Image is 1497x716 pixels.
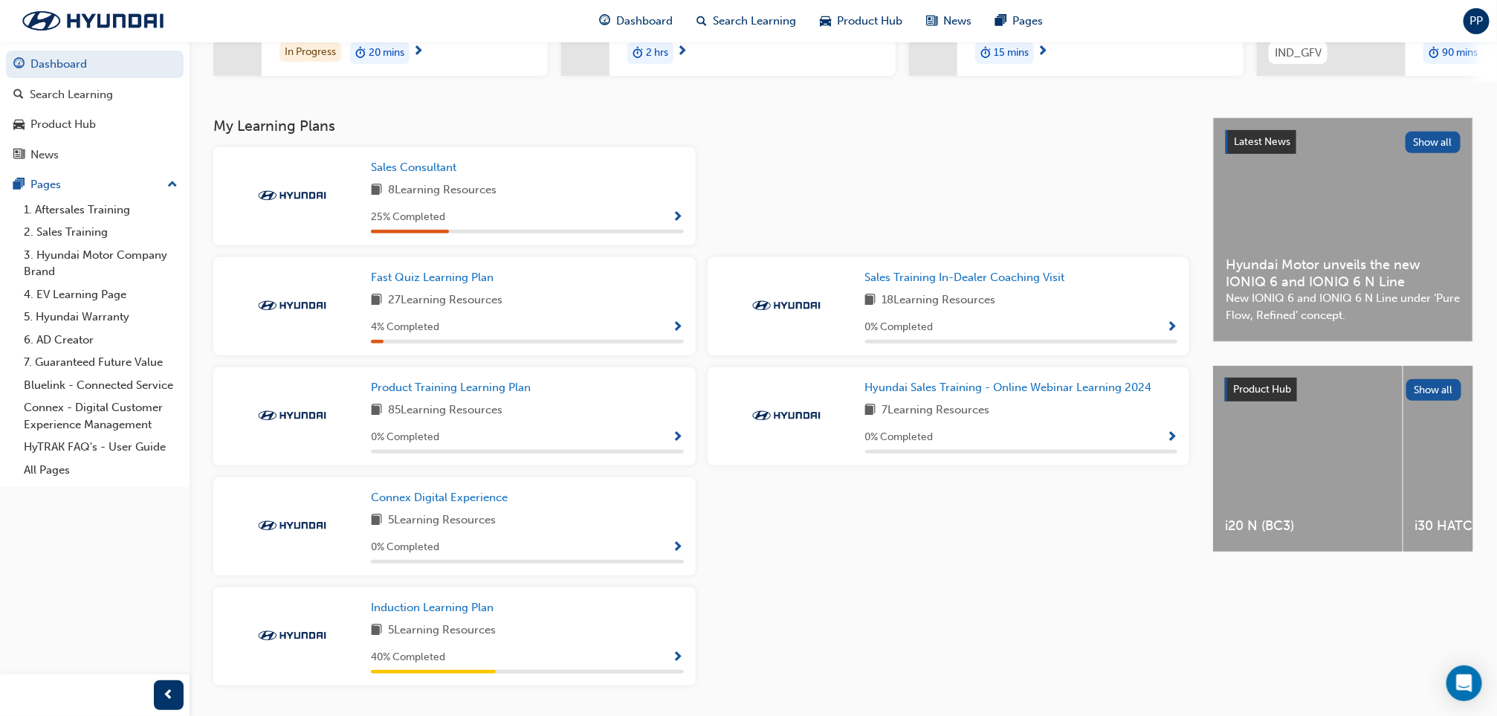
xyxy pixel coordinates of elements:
[30,116,96,133] div: Product Hub
[279,42,341,62] div: In Progress
[18,459,184,482] a: All Pages
[18,351,184,374] a: 7. Guaranteed Future Value
[914,6,983,36] a: news-iconNews
[1446,665,1482,701] div: Open Intercom Messenger
[865,429,934,446] span: 0 % Completed
[167,175,178,195] span: up-icon
[6,111,184,138] a: Product Hub
[983,6,1055,36] a: pages-iconPages
[1226,290,1461,323] span: New IONIQ 6 and IONIQ 6 N Line under ‘Pure Flow, Refined’ concept.
[388,622,496,640] span: 5 Learning Resources
[1166,431,1177,445] span: Show Progress
[371,599,499,616] a: Induction Learning Plan
[1234,135,1290,148] span: Latest News
[6,51,184,78] a: Dashboard
[1486,45,1497,59] span: next-icon
[1406,379,1462,401] button: Show all
[13,118,25,132] span: car-icon
[18,221,184,244] a: 2. Sales Training
[371,319,439,336] span: 4 % Completed
[6,141,184,169] a: News
[388,512,496,530] span: 5 Learning Resources
[1442,45,1478,62] span: 90 mins
[18,436,184,459] a: HyTRAK FAQ's - User Guide
[1225,517,1391,535] span: i20 N (BC3)
[13,149,25,162] span: news-icon
[943,13,971,30] span: News
[164,686,175,705] span: prev-icon
[837,13,902,30] span: Product Hub
[413,45,424,59] span: next-icon
[18,244,184,283] a: 3. Hyundai Motor Company Brand
[371,491,508,504] span: Connex Digital Experience
[6,48,184,171] button: DashboardSearch LearningProduct HubNews
[673,428,684,447] button: Show Progress
[30,146,59,164] div: News
[371,159,462,176] a: Sales Consultant
[980,44,991,63] span: duration-icon
[371,622,382,640] span: book-icon
[371,269,499,286] a: Fast Quiz Learning Plan
[1213,117,1473,342] a: Latest NewsShow allHyundai Motor unveils the new IONIQ 6 and IONIQ 6 N LineNew IONIQ 6 and IONIQ ...
[587,6,685,36] a: guage-iconDashboard
[673,538,684,557] button: Show Progress
[696,12,707,30] span: search-icon
[746,408,827,423] img: Trak
[673,318,684,337] button: Show Progress
[371,489,514,506] a: Connex Digital Experience
[673,208,684,227] button: Show Progress
[251,518,333,533] img: Trak
[6,171,184,199] button: Pages
[30,86,113,103] div: Search Learning
[1037,45,1048,59] span: next-icon
[13,58,25,71] span: guage-icon
[673,651,684,665] span: Show Progress
[865,291,876,310] span: book-icon
[1166,321,1177,335] span: Show Progress
[6,81,184,109] a: Search Learning
[213,117,1189,135] h3: My Learning Plans
[1166,318,1177,337] button: Show Progress
[371,161,456,174] span: Sales Consultant
[18,199,184,222] a: 1. Aftersales Training
[673,431,684,445] span: Show Progress
[746,298,827,313] img: Trak
[7,5,178,36] img: Trak
[865,269,1071,286] a: Sales Training In-Dealer Coaching Visit
[371,601,494,614] span: Induction Learning Plan
[865,401,876,420] span: book-icon
[13,178,25,192] span: pages-icon
[673,211,684,225] span: Show Progress
[1233,383,1291,396] span: Product Hub
[369,45,404,62] span: 20 mins
[676,45,688,59] span: next-icon
[371,379,537,396] a: Product Training Learning Plan
[865,381,1152,394] span: Hyundai Sales Training - Online Webinar Learning 2024
[388,401,502,420] span: 85 Learning Resources
[251,298,333,313] img: Trak
[882,401,990,420] span: 7 Learning Resources
[371,381,531,394] span: Product Training Learning Plan
[820,12,831,30] span: car-icon
[371,429,439,446] span: 0 % Completed
[371,209,445,226] span: 25 % Completed
[633,44,643,63] span: duration-icon
[1166,428,1177,447] button: Show Progress
[1226,257,1461,290] span: Hyundai Motor unveils the new IONIQ 6 and IONIQ 6 N Line
[13,88,24,102] span: search-icon
[808,6,914,36] a: car-iconProduct Hub
[616,13,673,30] span: Dashboard
[30,176,61,193] div: Pages
[1225,378,1461,401] a: Product HubShow all
[995,12,1006,30] span: pages-icon
[371,512,382,530] span: book-icon
[18,396,184,436] a: Connex - Digital Customer Experience Management
[371,401,382,420] span: book-icon
[926,12,937,30] span: news-icon
[673,321,684,335] span: Show Progress
[1429,44,1439,63] span: duration-icon
[673,648,684,667] button: Show Progress
[1406,132,1461,153] button: Show all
